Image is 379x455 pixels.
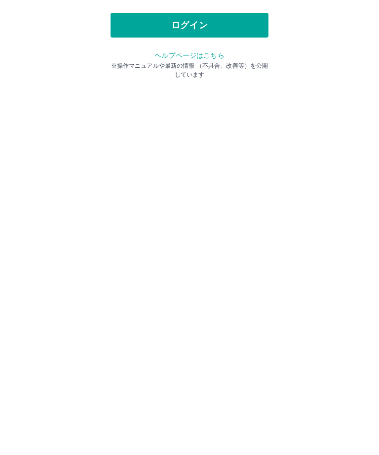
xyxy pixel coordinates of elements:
[111,171,268,196] button: ログイン
[117,92,138,100] label: 社員番号
[111,219,268,237] p: ※操作マニュアルや最新の情報 （不具合、改善等）を公開しています
[117,127,144,134] label: パスワード
[154,209,224,217] a: ヘルプページはこちら
[157,62,222,81] h2: ログイン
